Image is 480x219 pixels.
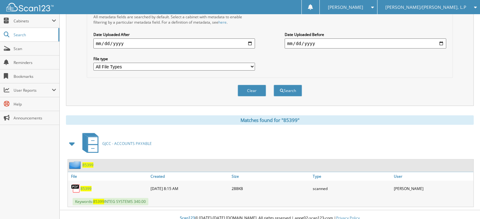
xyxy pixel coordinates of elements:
[71,184,80,193] img: PDF.png
[238,85,266,96] button: Clear
[93,38,255,49] input: start
[80,186,92,191] a: 85399
[14,115,56,121] span: Announcements
[285,32,446,37] label: Date Uploaded Before
[93,56,255,61] label: File type
[93,199,104,204] span: 85399
[230,182,311,195] div: 288KB
[218,20,227,25] a: here
[93,32,255,37] label: Date Uploaded After
[66,115,474,125] div: Matches found for "85399"
[14,74,56,79] span: Bookmarks
[328,5,363,9] span: [PERSON_NAME]
[14,101,56,107] span: Help
[385,5,466,9] span: [PERSON_NAME]/[PERSON_NAME], L.P
[14,18,52,24] span: Cabinets
[311,182,392,195] div: scanned
[274,85,302,96] button: Search
[392,182,473,195] div: [PERSON_NAME]
[14,32,55,37] span: Search
[102,141,152,146] span: GJCC - ACCOUNTS PAYABLE
[149,182,230,195] div: [DATE] 8:15 AM
[14,60,56,65] span: Reminders
[149,172,230,181] a: Created
[69,161,82,169] img: folder2.png
[311,172,392,181] a: Type
[230,172,311,181] a: Size
[6,3,54,11] img: scan123-logo-white.svg
[79,131,152,156] a: GJCC - ACCOUNTS PAYABLE
[93,14,255,25] div: All metadata fields are searched by default. Select a cabinet with metadata to enable filtering b...
[285,38,446,49] input: end
[68,172,149,181] a: File
[14,46,56,51] span: Scan
[82,162,93,168] a: 85399
[392,172,473,181] a: User
[73,198,148,205] span: Keywords: INTEG SYSTEMS 340.00
[14,88,52,93] span: User Reports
